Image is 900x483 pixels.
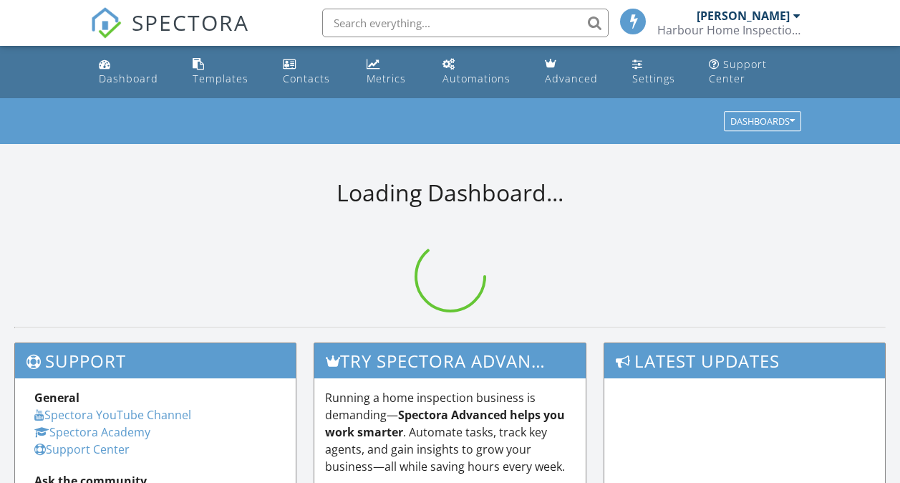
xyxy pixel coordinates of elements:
a: Metrics [361,52,425,92]
strong: General [34,390,79,406]
div: Metrics [367,72,406,85]
h3: Try spectora advanced [DATE] [314,343,586,378]
div: Harbour Home Inspections [657,23,800,37]
a: Support Center [703,52,807,92]
span: SPECTORA [132,7,249,37]
img: The Best Home Inspection Software - Spectora [90,7,122,39]
a: Dashboard [93,52,175,92]
a: SPECTORA [90,19,249,49]
div: Dashboard [99,72,158,85]
div: Contacts [283,72,330,85]
a: Spectora YouTube Channel [34,407,191,423]
a: Contacts [277,52,349,92]
div: Support Center [709,57,767,85]
strong: Spectora Advanced helps you work smarter [325,407,565,440]
h3: Latest Updates [604,343,885,378]
div: Automations [442,72,511,85]
a: Settings [626,52,692,92]
div: Dashboards [730,117,795,127]
a: Templates [187,52,266,92]
a: Advanced [539,52,614,92]
p: Running a home inspection business is demanding— . Automate tasks, track key agents, and gain ins... [325,389,576,475]
button: Dashboards [724,112,801,132]
div: [PERSON_NAME] [697,9,790,23]
a: Support Center [34,441,130,457]
a: Automations (Basic) [437,52,528,92]
input: Search everything... [322,9,609,37]
div: Settings [632,72,675,85]
h3: Support [15,343,296,378]
div: Templates [193,72,248,85]
a: Spectora Academy [34,424,150,440]
div: Advanced [545,72,598,85]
